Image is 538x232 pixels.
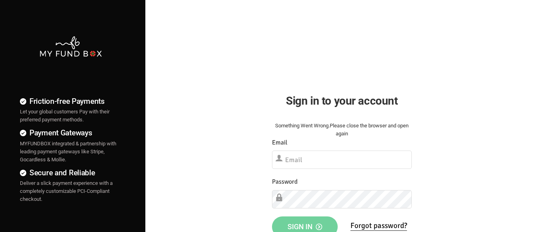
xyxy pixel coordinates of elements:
[288,222,322,231] span: Sign in
[272,92,412,109] h2: Sign in to your account
[39,36,103,58] img: mfbwhite.png
[272,138,288,148] label: Email
[20,127,121,139] h4: Payment Gateways
[20,95,121,107] h4: Friction-free Payments
[272,151,412,169] input: Email
[20,109,110,123] span: Let your global customers Pay with their preferred payment methods.
[272,177,297,187] label: Password
[20,180,113,202] span: Deliver a slick payment experience with a completely customizable PCI-Compliant checkout.
[20,167,121,178] h4: Secure and Reliable
[350,221,407,231] a: Forgot password?
[272,122,412,138] div: Something Went Wrong.Please close the browser and open again
[20,141,116,163] span: MYFUNDBOX integrated & partnership with leading payment gateways like Stripe, Gocardless & Mollie.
